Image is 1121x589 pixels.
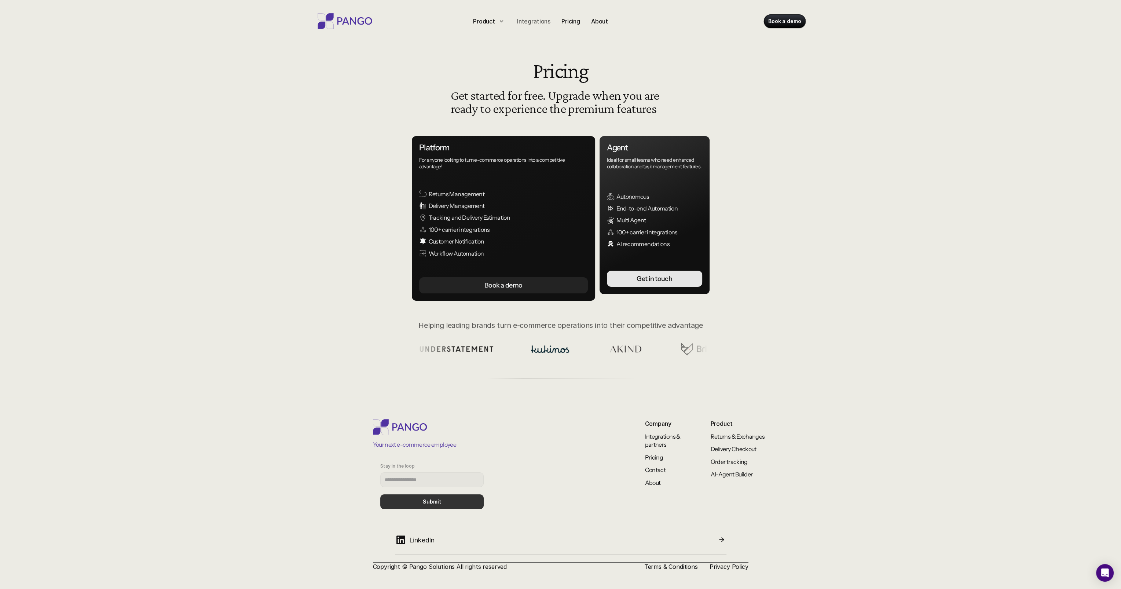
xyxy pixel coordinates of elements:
[561,17,580,26] p: Pricing
[588,15,611,27] a: About
[764,15,805,28] a: Book a demo
[514,15,553,27] a: Integrations
[768,18,801,25] p: Book a demo
[645,479,661,486] a: About
[591,17,608,26] p: About
[473,17,495,26] p: Product
[645,454,663,461] a: Pricing
[710,563,748,570] a: Privacy Policy
[711,419,770,428] p: Product
[644,563,698,570] a: Terms & Conditions
[711,445,757,453] a: Delivery Checkout
[395,531,726,555] a: LinkedIn
[711,433,765,440] a: Returns & Exchanges
[380,472,484,487] input: Stay in the loop
[380,464,415,469] p: Stay in the loop
[711,458,748,465] a: Order tracking
[558,15,583,27] a: Pricing
[645,419,685,428] p: Company
[373,563,633,571] p: Copyright © Pango Solutions All rights reserved
[645,466,666,473] a: Contact
[423,499,441,505] p: Submit
[409,535,435,545] p: LinkedIn
[380,494,484,509] button: Submit
[711,471,753,478] a: AI-Agent Builder
[373,440,456,449] p: Your next e-commerce employee
[1096,564,1114,582] div: Open Intercom Messenger
[517,17,550,26] p: Integrations
[645,433,681,448] a: Integrations & partners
